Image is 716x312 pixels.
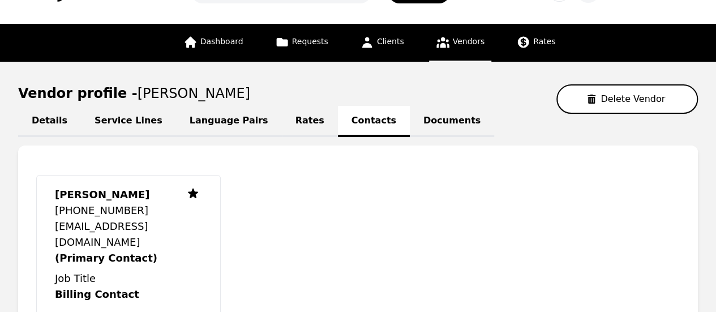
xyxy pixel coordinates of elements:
[353,24,411,62] a: Clients
[55,250,184,266] h1: (Primary Contact)
[268,24,335,62] a: Requests
[176,106,282,137] a: Language Pairs
[410,106,494,137] a: Documents
[533,37,555,46] span: Rates
[509,24,562,62] a: Rates
[200,37,243,46] span: Dashboard
[453,37,485,46] span: Vendors
[556,84,698,114] button: Delete Vendor
[55,203,184,219] p: [PHONE_NUMBER]
[18,106,81,137] a: Details
[282,106,338,137] a: Rates
[177,24,250,62] a: Dashboard
[138,86,250,101] span: [PERSON_NAME]
[55,271,184,287] p: Job Title
[55,187,184,203] h1: [PERSON_NAME]
[429,24,491,62] a: Vendors
[81,106,176,137] a: Service Lines
[55,287,184,302] h1: Billing Contact
[292,37,328,46] span: Requests
[55,219,184,250] p: [EMAIL_ADDRESS][DOMAIN_NAME]
[377,37,404,46] span: Clients
[18,86,250,101] h1: Vendor profile -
